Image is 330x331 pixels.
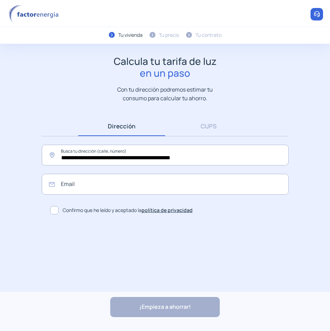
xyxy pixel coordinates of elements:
[7,5,63,24] img: logo factor
[63,206,193,214] span: Confirmo que he leído y aceptado la
[114,56,217,79] h1: Calcula tu tarifa de luz
[78,116,165,136] a: Dirección
[118,31,143,39] div: Tu vivienda
[313,11,320,18] img: llamar
[114,67,217,79] span: en un paso
[110,85,220,102] p: Con tu dirección podremos estimar tu consumo para calcular tu ahorro.
[142,207,193,213] a: política de privacidad
[159,31,179,39] div: Tu precio
[195,31,222,39] div: Tu contrato
[165,116,252,136] a: CUPS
